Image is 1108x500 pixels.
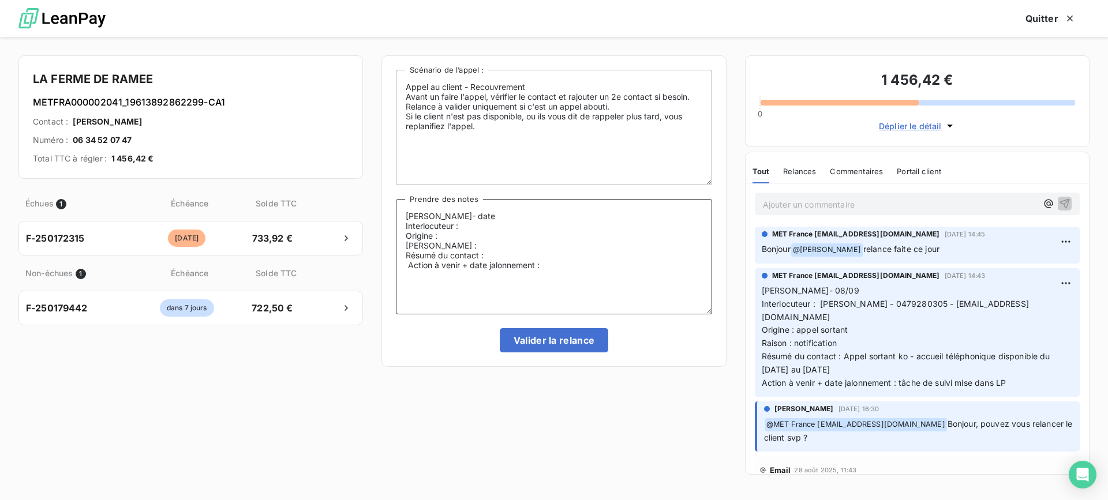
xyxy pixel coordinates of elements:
[396,199,712,314] textarea: [PERSON_NAME]- date Interlocuteur : Origine : [PERSON_NAME] : Résumé du contact : Action à venir ...
[26,231,85,245] span: F-250172315
[246,197,306,209] span: Solde TTC
[1012,6,1090,31] button: Quitter
[770,465,791,475] span: Email
[791,243,863,257] span: @ [PERSON_NAME]
[945,231,986,238] span: [DATE] 14:45
[1069,461,1096,488] div: Open Intercom Messenger
[762,244,791,254] span: Bonjour
[25,267,73,279] span: Non-échues
[839,405,879,412] span: [DATE] 16:30
[879,120,942,132] span: Déplier le détail
[56,199,66,209] span: 1
[500,328,609,352] button: Valider la relance
[73,116,142,127] span: [PERSON_NAME]
[765,418,947,431] span: @ MET France [EMAIL_ADDRESS][DOMAIN_NAME]
[863,244,939,254] span: relance faite ce jour
[758,109,762,118] span: 0
[772,270,940,281] span: MET France [EMAIL_ADDRESS][DOMAIN_NAME]
[33,70,349,88] h4: LA FERME DE RAMEE
[945,272,986,279] span: [DATE] 14:43
[25,197,54,209] span: Échues
[762,285,859,295] span: [PERSON_NAME]- 08/09
[774,404,834,414] span: [PERSON_NAME]
[168,230,205,247] span: [DATE]
[33,116,68,127] span: Contact :
[753,167,770,176] span: Tout
[764,419,1075,442] span: Bonjour, pouvez vous relancer le client svp ?
[73,134,132,146] span: 06 34 52 07 47
[246,267,306,279] span: Solde TTC
[136,197,244,209] span: Échéance
[33,134,68,146] span: Numéro :
[762,338,837,348] span: Raison : notification
[830,167,883,176] span: Commentaires
[242,301,302,315] span: 722,50 €
[33,95,349,109] h6: METFRA000002041_19613892862299-CA1
[762,351,1053,374] span: Résumé du contact : Appel sortant ko - accueil téléphonique disponible du [DATE] au [DATE]
[762,299,1029,322] span: Interlocuteur : [PERSON_NAME] - 0479280305 - [EMAIL_ADDRESS][DOMAIN_NAME]
[762,325,848,334] span: Origine : appel sortant
[111,153,154,164] span: 1 456,42 €
[759,70,1075,93] h3: 1 456,42 €
[160,299,214,317] span: dans 7 jours
[18,3,106,35] img: logo LeanPay
[136,267,244,279] span: Échéance
[396,70,712,185] textarea: Appel au client - Recouvrement Avant un faire l'appel, vérifier le contact et rajouter un 2e cont...
[772,229,940,239] span: MET France [EMAIL_ADDRESS][DOMAIN_NAME]
[26,301,88,315] span: F-250179442
[33,153,107,164] span: Total TTC à régler :
[762,378,1006,388] span: Action à venir + date jalonnement : tâche de suivi mise dans LP
[875,119,959,133] button: Déplier le détail
[897,167,941,176] span: Portail client
[794,467,856,473] span: 28 août 2025, 11:43
[76,269,86,279] span: 1
[783,167,816,176] span: Relances
[242,231,302,245] span: 733,92 €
